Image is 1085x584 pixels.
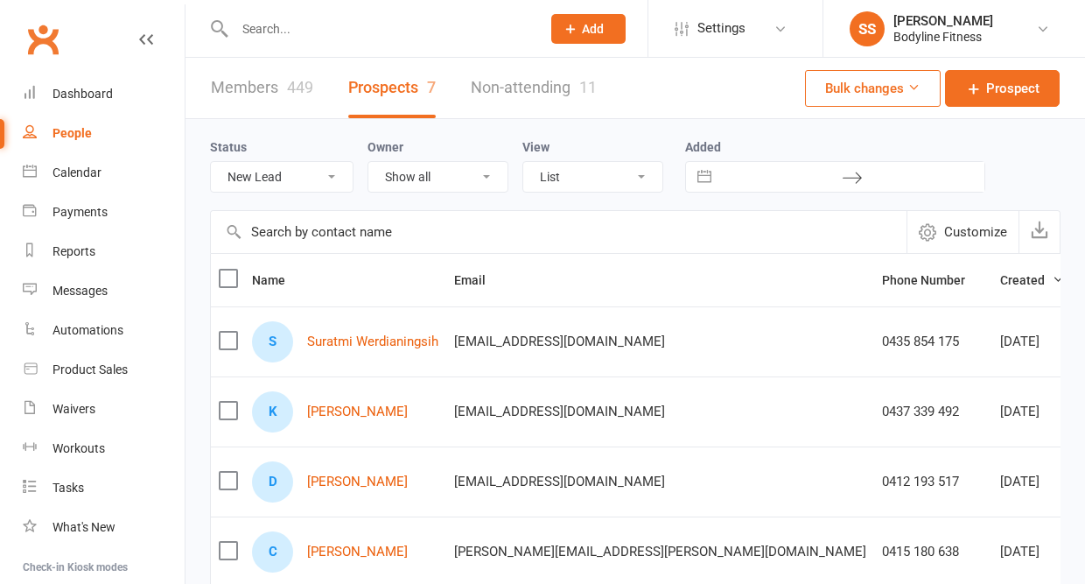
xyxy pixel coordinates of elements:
span: Add [582,22,604,36]
div: Waivers [52,402,95,416]
button: Phone Number [882,270,984,291]
button: Bulk changes [805,70,941,107]
div: [DATE] [1000,405,1064,419]
div: 7 [427,78,436,96]
a: Messages [23,271,185,311]
span: Created [1000,273,1064,287]
div: [DATE] [1000,545,1064,559]
div: Product Sales [52,362,128,376]
a: Automations [23,311,185,350]
div: 0415 180 638 [882,545,984,559]
a: People [23,114,185,153]
div: Tasks [52,481,84,495]
label: Added [685,140,985,154]
div: 0435 854 175 [882,334,984,349]
span: [EMAIL_ADDRESS][DOMAIN_NAME] [454,325,665,358]
a: Dashboard [23,74,185,114]
a: Prospects7 [348,58,436,118]
a: Product Sales [23,350,185,390]
label: Status [210,140,247,154]
label: View [522,140,549,154]
button: Email [454,270,505,291]
a: Workouts [23,429,185,468]
span: Prospect [986,78,1039,99]
div: People [52,126,92,140]
a: Suratmi Werdianingsih [307,334,438,349]
a: Payments [23,193,185,232]
div: 0437 339 492 [882,405,984,419]
a: Reports [23,232,185,271]
span: Name [252,273,304,287]
a: [PERSON_NAME] [307,405,408,419]
div: [PERSON_NAME] [893,13,993,29]
span: Email [454,273,505,287]
button: Created [1000,270,1064,291]
a: Non-attending11 [471,58,597,118]
a: Prospect [945,70,1060,107]
button: Interact with the calendar and add the check-in date for your trip. [689,162,720,192]
div: Calendar [52,165,101,179]
a: Waivers [23,390,185,429]
span: Settings [697,9,745,48]
a: Members449 [211,58,313,118]
a: Tasks [23,468,185,508]
a: [PERSON_NAME] [307,475,408,489]
a: Calendar [23,153,185,193]
div: Charlene [252,531,293,573]
div: Messages [52,284,108,298]
span: Phone Number [882,273,984,287]
div: Kelly [252,391,293,433]
div: Payments [52,205,108,219]
span: [EMAIL_ADDRESS][DOMAIN_NAME] [454,465,665,498]
input: Search by contact name [211,211,906,253]
div: What's New [52,520,115,534]
div: SS [850,11,885,46]
div: Reports [52,244,95,258]
div: Suratmi [252,321,293,362]
span: [EMAIL_ADDRESS][DOMAIN_NAME] [454,395,665,428]
a: What's New [23,508,185,547]
div: [DATE] [1000,334,1064,349]
input: Search... [229,17,528,41]
div: Automations [52,323,123,337]
label: Owner [367,140,403,154]
button: Customize [906,211,1018,253]
div: 449 [287,78,313,96]
span: Customize [944,222,1007,243]
div: [DATE] [1000,475,1064,489]
a: Clubworx [21,18,65,61]
div: 0412 193 517 [882,475,984,489]
a: [PERSON_NAME] [307,545,408,559]
button: Name [252,270,304,291]
div: Dashboard [52,87,113,101]
div: Bodyline Fitness [893,29,993,45]
div: Debbie [252,461,293,503]
button: Add [551,14,626,44]
div: 11 [579,78,597,96]
span: [PERSON_NAME][EMAIL_ADDRESS][PERSON_NAME][DOMAIN_NAME] [454,535,866,568]
div: Workouts [52,441,105,455]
